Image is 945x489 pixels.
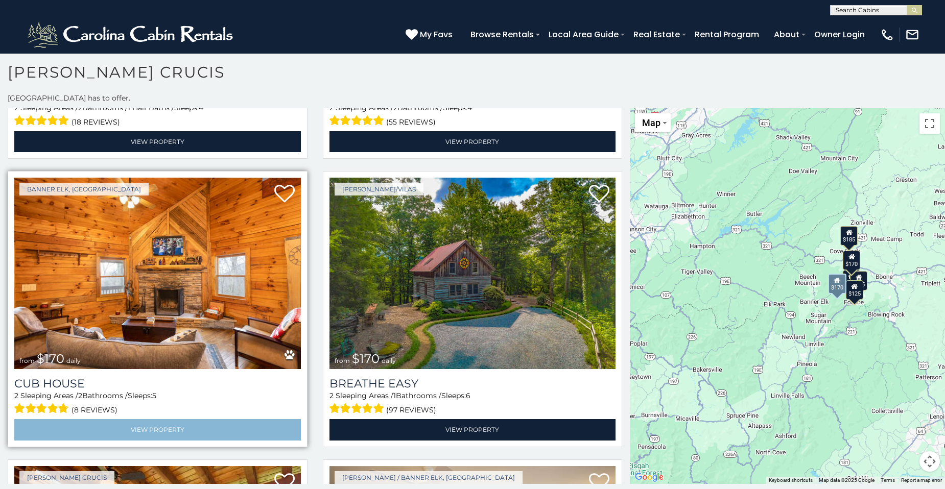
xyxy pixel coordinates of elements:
[14,131,301,152] a: View Property
[14,178,301,370] a: Cub House from $170 daily
[329,131,616,152] a: View Property
[14,103,301,129] div: Sleeping Areas / Bathrooms / Sleeps:
[769,26,805,43] a: About
[828,274,846,294] div: $170
[905,28,919,42] img: mail-regular-white.png
[465,26,539,43] a: Browse Rentals
[78,391,82,400] span: 2
[329,103,616,129] div: Sleeping Areas / Bathrooms / Sleeps:
[881,477,895,483] a: Terms (opens in new tab)
[14,377,301,390] a: Cub House
[199,103,203,112] span: 4
[420,28,453,41] span: My Favs
[329,178,616,370] img: Breathe Easy
[329,391,334,400] span: 2
[901,477,942,483] a: Report a map error
[809,26,870,43] a: Owner Login
[769,477,813,484] button: Keyboard shortcuts
[819,477,875,483] span: Map data ©2025 Google
[274,184,295,205] a: Add to favorites
[37,351,64,366] span: $170
[14,391,18,400] span: 2
[352,351,380,366] span: $170
[14,390,301,417] div: Sleeping Areas / Bathrooms / Sleeps:
[467,103,472,112] span: 4
[842,270,860,289] div: $152
[19,357,35,364] span: from
[850,271,867,290] div: $175
[329,103,334,112] span: 2
[919,451,940,472] button: Map camera controls
[19,183,149,195] a: Banner Elk, [GEOGRAPHIC_DATA]
[128,103,174,112] span: 1 Half Baths /
[382,357,396,364] span: daily
[919,113,940,134] button: Toggle fullscreen view
[72,115,120,129] span: (18 reviews)
[544,26,624,43] a: Local Area Guide
[386,115,436,129] span: (55 reviews)
[329,390,616,417] div: Sleeping Areas / Bathrooms / Sleeps:
[393,391,396,400] span: 1
[329,377,616,390] a: Breathe Easy
[690,26,764,43] a: Rental Program
[880,28,894,42] img: phone-regular-white.png
[14,419,301,440] a: View Property
[72,403,117,417] span: (8 reviews)
[14,103,18,112] span: 2
[14,178,301,370] img: Cub House
[840,226,858,246] div: $185
[843,251,860,270] div: $170
[335,183,423,195] a: [PERSON_NAME]/Vilas
[466,391,470,400] span: 6
[78,103,82,112] span: 2
[19,471,114,484] a: [PERSON_NAME] Crucis
[393,103,397,112] span: 2
[152,391,156,400] span: 5
[335,357,350,364] span: from
[635,113,671,132] button: Change map style
[628,26,685,43] a: Real Estate
[406,28,455,41] a: My Favs
[329,419,616,440] a: View Property
[66,357,81,364] span: daily
[632,471,666,484] img: Google
[335,471,523,484] a: [PERSON_NAME] / Banner Elk, [GEOGRAPHIC_DATA]
[329,178,616,370] a: Breathe Easy from $170 daily
[26,19,238,50] img: White-1-2.png
[632,471,666,484] a: Open this area in Google Maps (opens a new window)
[845,280,863,300] div: $125
[386,403,436,417] span: (97 reviews)
[642,117,660,128] span: Map
[589,184,609,205] a: Add to favorites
